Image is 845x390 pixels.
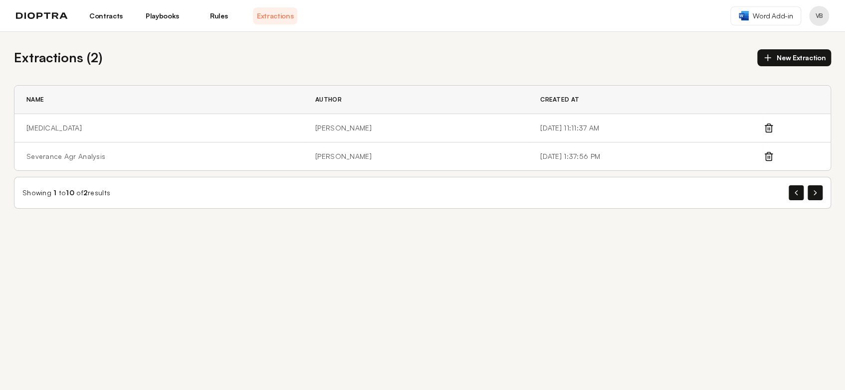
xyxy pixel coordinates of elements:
[66,188,74,197] span: 10
[16,12,68,19] img: logo
[14,48,102,67] h2: Extractions ( 2 )
[303,142,528,171] td: [PERSON_NAME]
[303,86,528,114] th: Author
[14,114,303,142] td: [MEDICAL_DATA]
[808,185,823,200] button: Next
[528,86,763,114] th: Created At
[757,49,831,66] button: New Extraction
[83,188,88,197] span: 2
[14,86,303,114] th: Name
[303,114,528,142] td: [PERSON_NAME]
[53,188,56,197] span: 1
[789,185,804,200] button: Previous
[253,7,297,24] a: Extractions
[730,6,801,25] a: Word Add-in
[22,188,110,198] div: Showing to of results
[528,142,763,171] td: [DATE] 1:37:56 PM
[84,7,128,24] a: Contracts
[140,7,185,24] a: Playbooks
[14,142,303,171] td: Severance Agr Analysis
[739,11,749,20] img: word
[809,6,829,26] button: Profile menu
[753,11,793,21] span: Word Add-in
[197,7,241,24] a: Rules
[528,114,763,142] td: [DATE] 11:11:37 AM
